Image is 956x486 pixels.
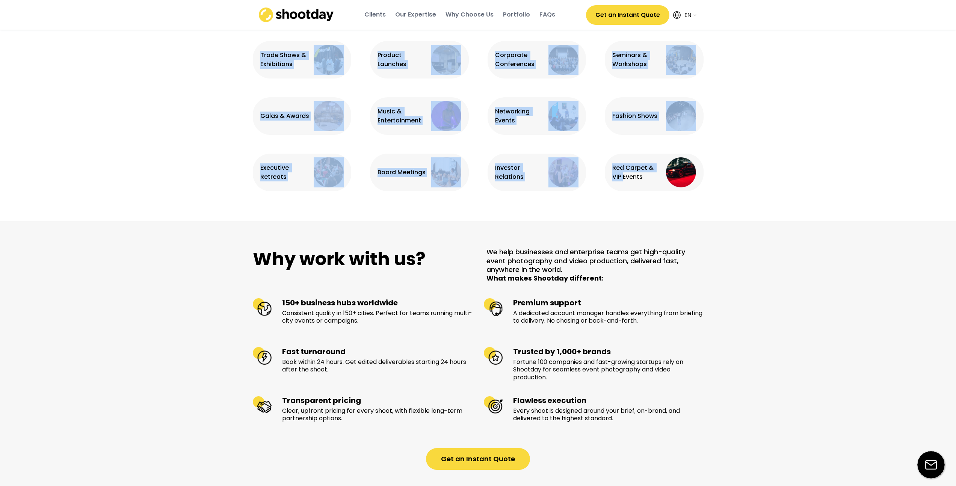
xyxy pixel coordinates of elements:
div: Investor Relations [495,163,547,181]
img: gala%20event%403x.webp [314,101,344,131]
img: shootday_logo.png [259,8,334,22]
div: Music & Entertainment [378,107,429,125]
strong: What makes Shootday different: [486,273,604,283]
div: Fashion Shows [612,112,664,121]
div: Transparent pricing [282,395,473,405]
img: exhibition%402x.png [314,45,344,75]
img: 150+ business hubs worldwide [253,298,272,317]
button: Get an Instant Quote [586,5,669,25]
div: Board Meetings [378,168,429,177]
div: Every shoot is designed around your brief, on-brand, and delivered to the highest standard. [513,407,704,423]
div: Flawless execution [513,395,704,405]
img: Trusted by 1,000+ brands [484,347,503,365]
img: prewedding-circle%403x.webp [314,157,344,187]
div: Product Launches [378,51,429,69]
div: Trusted by 1,000+ brands [513,347,704,356]
div: Red Carpet & VIP Events [612,163,664,181]
div: Premium support [513,298,704,308]
img: seminars%403x.webp [666,45,696,75]
h1: Why work with us? [253,248,470,271]
div: 150+ business hubs worldwide [282,298,473,308]
div: FAQs [539,11,555,19]
img: corporate%20conference%403x.webp [548,45,578,75]
button: Get an Instant Quote [426,448,530,470]
img: product%20launches%403x.webp [431,45,461,75]
div: Fast turnaround [282,347,473,356]
div: Why Choose Us [446,11,494,19]
img: VIP%20event%403x.webp [666,157,696,187]
img: networking%20event%402x.png [548,101,578,131]
img: fashion%20event%403x.webp [666,101,696,131]
div: Trade Shows & Exhibitions [260,51,312,69]
div: Fortune 100 companies and fast-growing startups rely on Shootday for seamless event photography a... [513,358,704,382]
img: Icon%20feather-globe%20%281%29.svg [673,11,681,19]
img: investor%20relations%403x.webp [548,157,578,187]
img: Flawless execution [484,395,503,414]
div: Portfolio [503,11,530,19]
div: Networking Events [495,107,547,125]
div: Seminars & Workshops [612,51,664,69]
div: Clients [364,11,386,19]
img: Fast turnaround [253,347,272,365]
img: board%20meeting%403x.webp [431,157,461,187]
div: Galas & Awards [260,112,312,121]
div: Our Expertise [395,11,436,19]
div: Consistent quality in 150+ cities. Perfect for teams running multi-city events or campaigns. [282,309,473,325]
div: Clear, upfront pricing for every shoot, with flexible long-term partnership options. [282,407,473,423]
img: entertainment%403x.webp [431,101,461,131]
img: Premium support [484,298,503,317]
h2: We help businesses and enterprise teams get high-quality event photography and video production, ... [486,248,704,283]
img: email-icon%20%281%29.svg [917,451,945,478]
div: Corporate Conferences [495,51,547,69]
div: Executive Retreats [260,163,312,181]
div: A dedicated account manager handles everything from briefing to delivery. No chasing or back-and-... [513,309,704,325]
div: Book within 24 hours. Get edited deliverables starting 24 hours after the shoot. [282,358,473,374]
img: Transparent pricing [253,395,272,414]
